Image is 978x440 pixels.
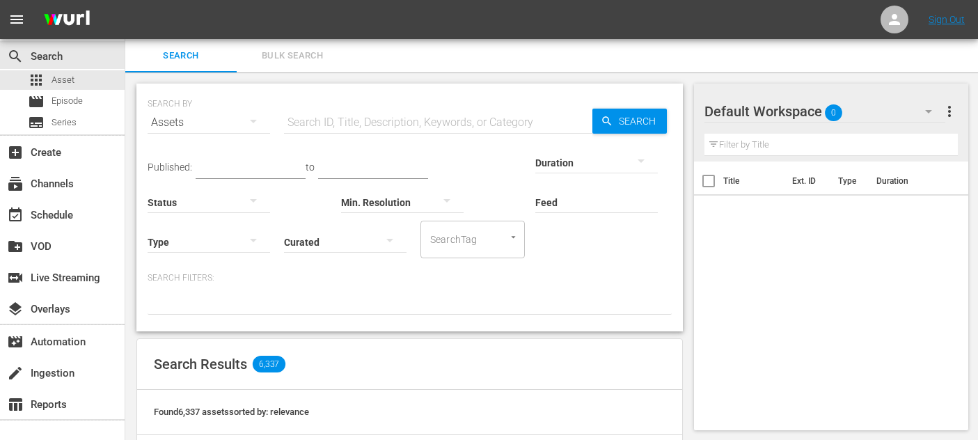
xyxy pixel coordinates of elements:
button: more_vert [941,95,958,128]
span: Found 6,337 assets sorted by: relevance [154,407,309,417]
p: Search Filters: [148,272,672,284]
span: menu [8,11,25,28]
span: Automation [7,333,24,350]
span: Search [7,48,24,65]
span: 6,337 [253,356,285,372]
div: Assets [148,103,270,142]
span: Asset [28,72,45,88]
th: Ext. ID [784,162,830,201]
span: VOD [7,238,24,255]
span: Search Results [154,356,247,372]
span: Search [613,109,667,134]
span: Asset [52,73,74,87]
span: Series [52,116,77,129]
button: Search [592,109,667,134]
span: Episode [52,94,83,108]
span: Create [7,144,24,161]
span: 0 [825,98,842,127]
span: Schedule [7,207,24,223]
span: Overlays [7,301,24,317]
span: Channels [7,175,24,192]
span: to [306,162,315,173]
th: Title [723,162,784,201]
img: ans4CAIJ8jUAAAAAAAAAAAAAAAAAAAAAAAAgQb4GAAAAAAAAAAAAAAAAAAAAAAAAJMjXAAAAAAAAAAAAAAAAAAAAAAAAgAT5G... [33,3,100,36]
th: Duration [868,162,952,201]
span: more_vert [941,103,958,120]
span: Published: [148,162,192,173]
a: Sign Out [929,14,965,25]
span: Episode [28,93,45,110]
span: Ingestion [7,365,24,382]
span: Bulk Search [245,48,340,64]
th: Type [830,162,868,201]
span: Search [134,48,228,64]
div: Default Workspace [704,92,946,131]
button: Open [507,230,520,244]
span: Live Streaming [7,269,24,286]
span: Series [28,114,45,131]
span: Reports [7,396,24,413]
